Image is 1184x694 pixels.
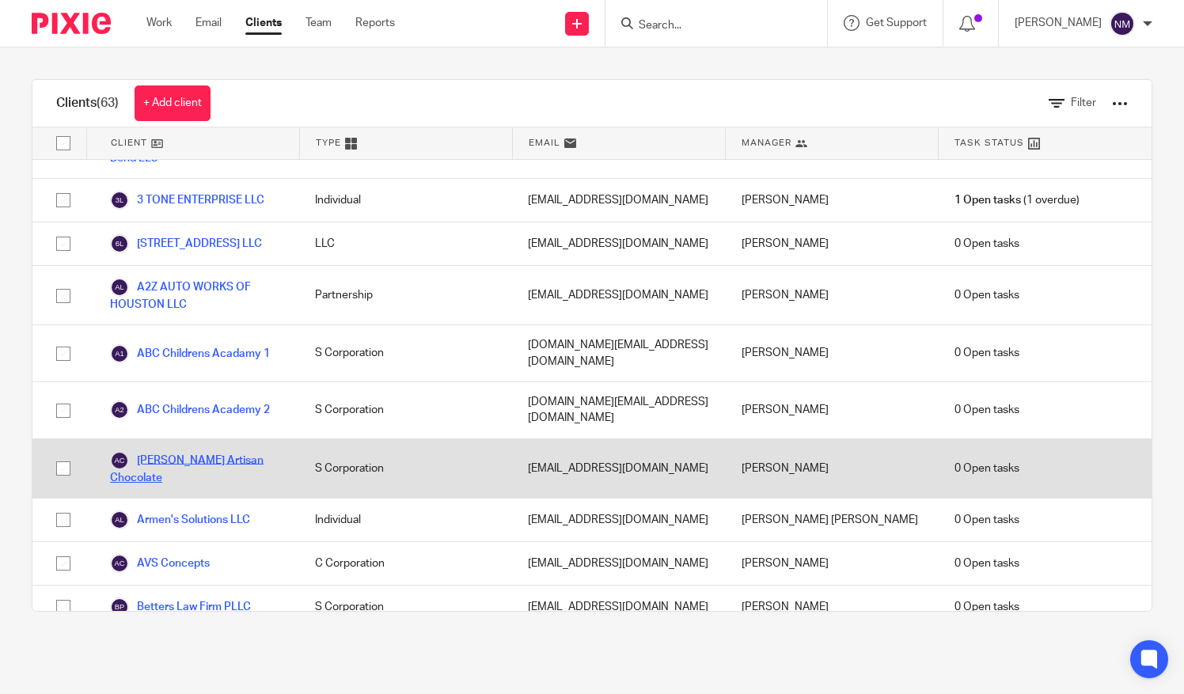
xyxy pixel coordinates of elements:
[1015,15,1102,31] p: [PERSON_NAME]
[726,266,939,324] div: [PERSON_NAME]
[954,556,1019,571] span: 0 Open tasks
[726,179,939,222] div: [PERSON_NAME]
[316,136,341,150] span: Type
[245,15,282,31] a: Clients
[110,554,129,573] img: svg%3E
[110,400,129,419] img: svg%3E
[726,439,939,498] div: [PERSON_NAME]
[954,512,1019,528] span: 0 Open tasks
[529,136,560,150] span: Email
[726,499,939,541] div: [PERSON_NAME] [PERSON_NAME]
[299,179,512,222] div: Individual
[32,13,111,34] img: Pixie
[110,191,129,210] img: svg%3E
[726,542,939,585] div: [PERSON_NAME]
[512,499,725,541] div: [EMAIL_ADDRESS][DOMAIN_NAME]
[110,597,251,616] a: Betters Law Firm PLLC
[110,510,129,529] img: svg%3E
[110,451,283,486] a: [PERSON_NAME] Artisan Chocolate
[110,234,129,253] img: svg%3E
[954,192,1080,208] span: (1 overdue)
[954,461,1019,476] span: 0 Open tasks
[48,128,78,158] input: Select all
[954,236,1019,252] span: 0 Open tasks
[954,287,1019,303] span: 0 Open tasks
[1071,97,1096,108] span: Filter
[110,400,270,419] a: ABC Childrens Academy 2
[299,222,512,265] div: LLC
[110,451,129,470] img: svg%3E
[637,19,780,33] input: Search
[97,97,119,109] span: (63)
[195,15,222,31] a: Email
[299,382,512,438] div: S Corporation
[110,191,264,210] a: 3 TONE ENTERPRISE LLC
[299,266,512,324] div: Partnership
[726,222,939,265] div: [PERSON_NAME]
[110,234,262,253] a: [STREET_ADDRESS] LLC
[111,136,147,150] span: Client
[512,222,725,265] div: [EMAIL_ADDRESS][DOMAIN_NAME]
[110,278,283,313] a: A2Z AUTO WORKS OF HOUSTON LLC
[866,17,927,28] span: Get Support
[110,510,250,529] a: Armen's Solutions LLC
[299,586,512,628] div: S Corporation
[954,192,1021,208] span: 1 Open tasks
[355,15,395,31] a: Reports
[512,179,725,222] div: [EMAIL_ADDRESS][DOMAIN_NAME]
[742,136,791,150] span: Manager
[954,136,1024,150] span: Task Status
[135,85,211,121] a: + Add client
[726,382,939,438] div: [PERSON_NAME]
[726,586,939,628] div: [PERSON_NAME]
[954,599,1019,615] span: 0 Open tasks
[512,586,725,628] div: [EMAIL_ADDRESS][DOMAIN_NAME]
[110,344,270,363] a: ABC Childrens Acadamy 1
[299,499,512,541] div: Individual
[110,344,129,363] img: svg%3E
[512,325,725,381] div: [DOMAIN_NAME][EMAIL_ADDRESS][DOMAIN_NAME]
[954,402,1019,418] span: 0 Open tasks
[110,278,129,297] img: svg%3E
[299,439,512,498] div: S Corporation
[305,15,332,31] a: Team
[954,345,1019,361] span: 0 Open tasks
[56,95,119,112] h1: Clients
[299,325,512,381] div: S Corporation
[299,542,512,585] div: C Corporation
[726,325,939,381] div: [PERSON_NAME]
[146,15,172,31] a: Work
[110,554,210,573] a: AVS Concepts
[1110,11,1135,36] img: svg%3E
[512,382,725,438] div: [DOMAIN_NAME][EMAIL_ADDRESS][DOMAIN_NAME]
[110,597,129,616] img: svg%3E
[512,266,725,324] div: [EMAIL_ADDRESS][DOMAIN_NAME]
[512,439,725,498] div: [EMAIL_ADDRESS][DOMAIN_NAME]
[512,542,725,585] div: [EMAIL_ADDRESS][DOMAIN_NAME]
